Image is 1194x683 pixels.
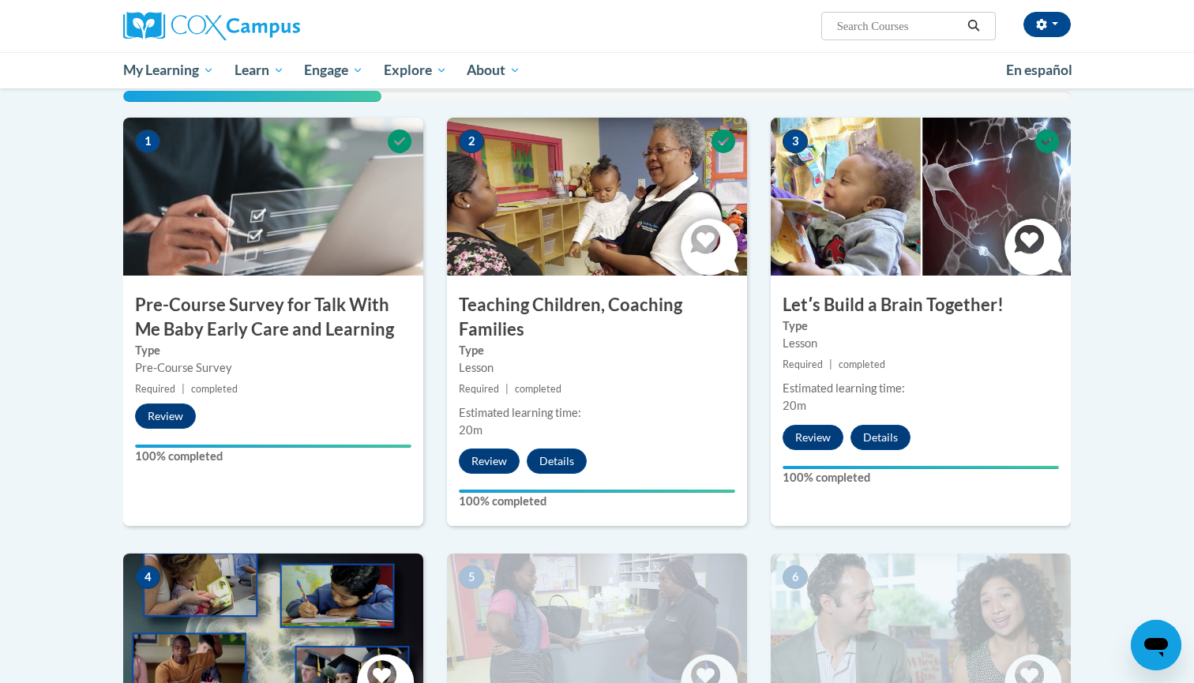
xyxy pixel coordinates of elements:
[235,61,284,80] span: Learn
[459,129,484,153] span: 2
[135,445,411,448] div: Your progress
[135,129,160,153] span: 1
[1023,12,1071,37] button: Account Settings
[835,17,962,36] input: Search Courses
[1131,620,1181,670] iframe: Button to launch messaging window
[123,12,300,40] img: Cox Campus
[996,54,1083,87] a: En español
[467,61,520,80] span: About
[505,383,509,395] span: |
[447,118,747,276] img: Course Image
[135,383,175,395] span: Required
[459,493,735,510] label: 100% completed
[123,293,423,342] h3: Pre-Course Survey for Talk With Me Baby Early Care and Learning
[783,425,843,450] button: Review
[224,52,295,88] a: Learn
[123,61,214,80] span: My Learning
[459,404,735,422] div: Estimated learning time:
[123,12,423,40] a: Cox Campus
[182,383,185,395] span: |
[783,469,1059,486] label: 100% completed
[515,383,561,395] span: completed
[123,118,423,276] img: Course Image
[829,358,832,370] span: |
[783,466,1059,469] div: Your progress
[384,61,447,80] span: Explore
[135,359,411,377] div: Pre-Course Survey
[783,129,808,153] span: 3
[191,383,238,395] span: completed
[771,293,1071,317] h3: Letʹs Build a Brain Together!
[457,52,531,88] a: About
[783,380,1059,397] div: Estimated learning time:
[459,383,499,395] span: Required
[850,425,911,450] button: Details
[839,358,885,370] span: completed
[783,335,1059,352] div: Lesson
[459,565,484,589] span: 5
[135,403,196,429] button: Review
[771,118,1071,276] img: Course Image
[459,448,520,474] button: Review
[962,17,986,36] button: Search
[783,358,823,370] span: Required
[527,448,587,474] button: Details
[374,52,457,88] a: Explore
[783,317,1059,335] label: Type
[459,423,482,437] span: 20m
[1006,62,1072,78] span: En español
[459,359,735,377] div: Lesson
[99,52,1094,88] div: Main menu
[135,448,411,465] label: 100% completed
[135,342,411,359] label: Type
[447,293,747,342] h3: Teaching Children, Coaching Families
[135,565,160,589] span: 4
[783,399,806,412] span: 20m
[459,490,735,493] div: Your progress
[459,342,735,359] label: Type
[113,52,224,88] a: My Learning
[304,61,363,80] span: Engage
[783,565,808,589] span: 6
[294,52,374,88] a: Engage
